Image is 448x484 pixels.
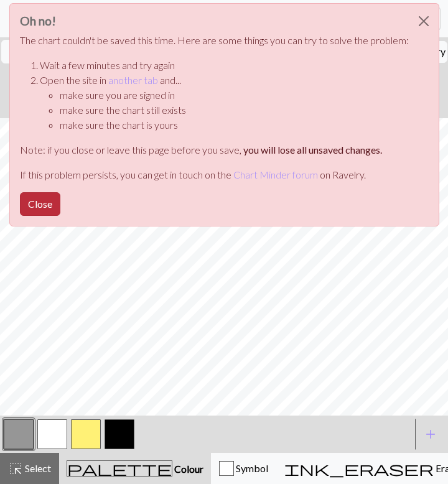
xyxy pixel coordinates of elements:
[67,460,172,477] span: palette
[20,167,409,182] p: If this problem persists, you can get in touch on the on Ravelry.
[23,462,51,474] span: Select
[60,118,409,133] li: make sure the chart is yours
[20,33,409,48] p: The chart couldn't be saved this time. Here are some things you can try to solve the problem:
[60,88,409,103] li: make sure you are signed in
[234,462,268,474] span: Symbol
[172,463,203,475] span: Colour
[59,453,211,484] button: Colour
[20,14,409,28] h3: Oh no!
[60,103,409,118] li: make sure the chart still exists
[409,4,439,39] button: Close
[233,169,318,180] a: Chart Minder forum
[20,142,409,157] p: Note: if you close or leave this page before you save,
[423,426,438,443] span: add
[40,73,409,133] li: Open the site in and...
[211,453,276,484] button: Symbol
[20,192,60,216] button: Close
[40,58,409,73] li: Wait a few minutes and try again
[284,460,434,477] span: ink_eraser
[243,144,382,156] strong: you will lose all unsaved changes.
[108,74,158,86] a: another tab
[8,460,23,477] span: highlight_alt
